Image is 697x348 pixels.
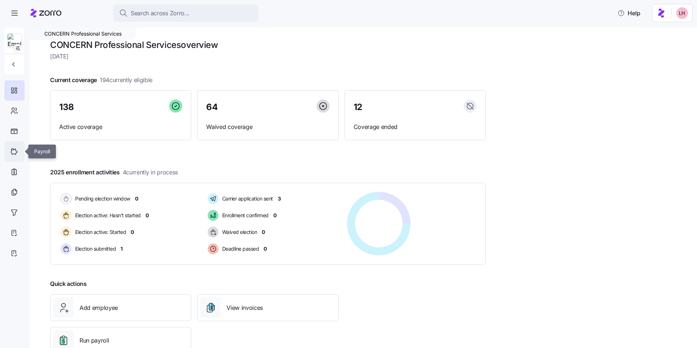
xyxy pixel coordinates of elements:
[50,76,152,85] span: Current coverage
[80,336,109,345] span: Run payroll
[59,103,74,112] span: 138
[123,168,178,177] span: 4 currently in process
[59,122,182,131] span: Active coverage
[278,195,281,202] span: 3
[50,279,87,288] span: Quick actions
[135,195,138,202] span: 0
[206,122,329,131] span: Waived coverage
[220,212,269,219] span: Enrollment confirmed
[220,228,257,236] span: Waived election
[30,28,136,40] div: CONCERN Professional Services
[80,303,118,312] span: Add employee
[206,103,217,112] span: 64
[146,212,149,219] span: 0
[220,195,273,202] span: Carrier application sent
[131,9,189,18] span: Search across Zorro...
[354,122,477,131] span: Coverage ended
[131,228,134,236] span: 0
[113,4,258,22] button: Search across Zorro...
[50,39,486,50] h1: CONCERN Professional Services overview
[354,103,362,112] span: 12
[50,52,486,61] span: [DATE]
[220,245,259,252] span: Deadline passed
[73,228,126,236] span: Election active: Started
[612,6,646,20] button: Help
[617,9,640,17] span: Help
[73,195,130,202] span: Pending election window
[262,228,265,236] span: 0
[227,303,263,312] span: View invoices
[264,245,267,252] span: 0
[100,76,152,85] span: 194 currently eligible
[676,7,688,19] img: 8ac9784bd0c5ae1e7e1202a2aac67deb
[50,168,178,177] span: 2025 enrollment activities
[8,34,21,48] img: Employer logo
[121,245,123,252] span: 1
[73,212,141,219] span: Election active: Hasn't started
[273,212,277,219] span: 0
[73,245,116,252] span: Election submitted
